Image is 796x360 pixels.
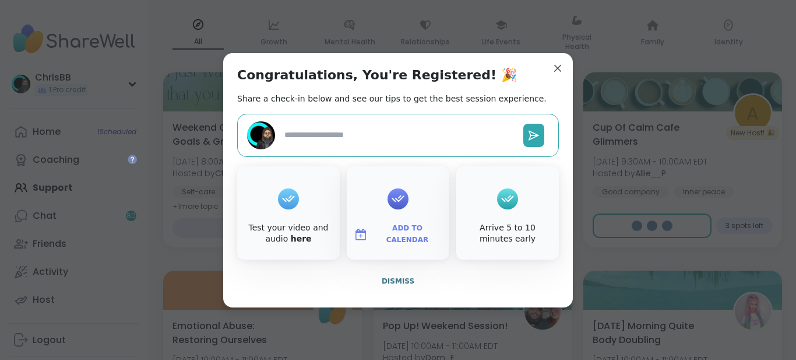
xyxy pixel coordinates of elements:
span: Dismiss [382,277,414,285]
h2: Share a check-in below and see our tips to get the best session experience. [237,93,547,104]
img: ShareWell Logomark [354,228,368,242]
a: here [291,234,312,243]
h1: Congratulations, You're Registered! 🎉 [237,67,517,83]
div: Test your video and audio [239,222,337,245]
iframe: Spotlight [128,155,137,164]
span: Add to Calendar [372,223,442,246]
div: Arrive 5 to 10 minutes early [459,222,557,245]
button: Dismiss [237,269,559,293]
button: Add to Calendar [349,222,447,247]
img: ChrisBB [247,121,275,149]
